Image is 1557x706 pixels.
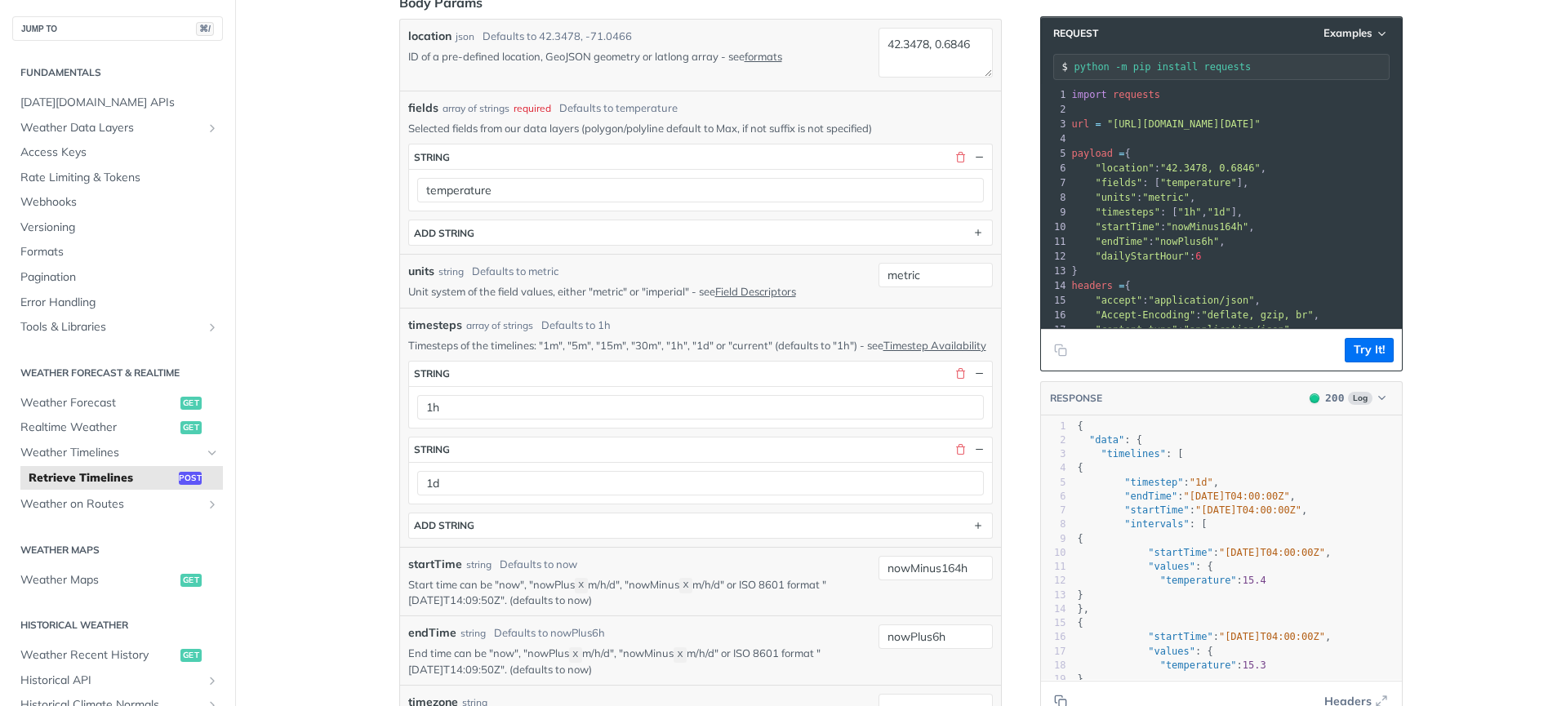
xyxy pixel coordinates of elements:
p: Start time can be "now", "nowPlus m/h/d", "nowMinus m/h/d" or ISO 8601 format "[DATE]T14:09:50Z".... [408,577,872,608]
span: "startTime" [1148,547,1212,558]
span: X [683,580,689,592]
a: Versioning [12,215,223,240]
div: 11 [1041,234,1069,249]
div: 7 [1041,504,1066,517]
div: array of strings [466,318,533,333]
a: formats [745,50,782,63]
span: : { [1078,561,1213,572]
label: endTime [408,624,456,642]
div: 5 [1041,476,1066,490]
span: "data" [1089,434,1124,446]
button: Delete [954,442,968,457]
span: [DATE][DOMAIN_NAME] APIs [20,95,219,111]
span: { [1078,420,1083,432]
span: "nowMinus164h" [1166,221,1248,233]
div: 14 [1041,602,1066,616]
span: : [ , ], [1072,206,1243,218]
div: string [414,151,450,163]
button: RESPONSE [1049,390,1103,406]
span: X [572,649,578,660]
span: "deflate, gzip, br" [1201,309,1313,321]
span: get [180,649,202,662]
span: Weather Maps [20,572,176,588]
span: 200 [1310,393,1319,403]
span: "application/json" [1184,324,1290,335]
span: X [578,580,584,592]
span: "nowPlus6h" [1154,236,1219,247]
button: Show subpages for Historical API [206,674,219,687]
span: : { [1078,646,1213,657]
button: Try It! [1345,338,1394,362]
p: Unit system of the field values, either "metric" or "imperial" - see [408,284,872,299]
button: 200200Log [1301,390,1393,406]
p: ID of a pre-defined location, GeoJSON geometry or latlong array - see [408,49,872,64]
span: { [1078,617,1083,628]
span: ⌘/ [196,22,214,36]
span: : , [1078,631,1332,642]
span: }, [1078,603,1090,615]
div: string [414,443,450,455]
div: 2 [1041,102,1069,117]
span: { [1072,148,1131,159]
span: url [1072,118,1090,130]
span: : [ ], [1072,177,1249,189]
span: requests [1113,89,1160,100]
span: { [1072,280,1131,291]
a: Weather on RoutesShow subpages for Weather on Routes [12,492,223,517]
span: { [1078,462,1083,473]
textarea: 42.3478, 0.6846 [879,28,993,78]
span: fields [408,100,438,117]
div: string [460,626,486,641]
div: ADD string [414,227,474,239]
span: "[DATE]T04:00:00Z" [1219,547,1325,558]
a: Field Descriptors [715,285,796,298]
span: : [1072,324,1290,335]
span: : , [1078,547,1332,558]
span: : [ [1078,448,1184,460]
button: string [409,437,992,462]
a: Error Handling [12,291,223,315]
div: string [466,557,492,572]
span: "[DATE]T04:00:00Z" [1195,504,1301,516]
button: ADD string [409,220,992,245]
button: Hide subpages for Weather Timelines [206,446,219,460]
span: "values" [1148,561,1195,572]
div: Defaults to 42.3478, -71.0466 [483,29,632,45]
input: Request instructions [1074,61,1389,73]
div: ADD string [414,519,474,531]
span: "startTime" [1095,221,1159,233]
h2: Historical Weather [12,618,223,633]
span: "timelines" [1101,448,1165,460]
button: JUMP TO⌘/ [12,16,223,41]
a: Weather Forecastget [12,391,223,415]
span: : , [1072,295,1261,306]
button: Copy to clipboard [1049,338,1072,362]
span: "timesteps" [1095,206,1159,218]
span: "1d" [1190,477,1213,488]
span: "units" [1095,192,1137,203]
span: "temperature" [1160,177,1237,189]
div: 3 [1041,447,1066,461]
div: string [414,367,450,380]
button: Show subpages for Weather on Routes [206,498,219,511]
span: Request [1045,27,1098,40]
div: array of strings [443,101,509,116]
div: 19 [1041,673,1066,686]
span: import [1072,89,1107,100]
button: string [409,144,992,169]
span: Weather Data Layers [20,120,202,136]
div: 6 [1041,490,1066,504]
div: 18 [1041,659,1066,673]
span: Rate Limiting & Tokens [20,170,219,186]
div: 4 [1041,131,1069,146]
p: Timesteps of the timelines: "1m", "5m", "15m", "30m", "1h", "1d" or "current" (defaults to "1h") ... [408,338,993,353]
span: "content-type" [1095,324,1177,335]
span: 6 [1195,251,1201,262]
span: Historical API [20,673,202,689]
span: Weather on Routes [20,496,202,513]
span: get [180,421,202,434]
div: Defaults to temperature [559,100,678,117]
div: 16 [1041,308,1069,322]
span: "values" [1148,646,1195,657]
span: 15.3 [1243,659,1266,671]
